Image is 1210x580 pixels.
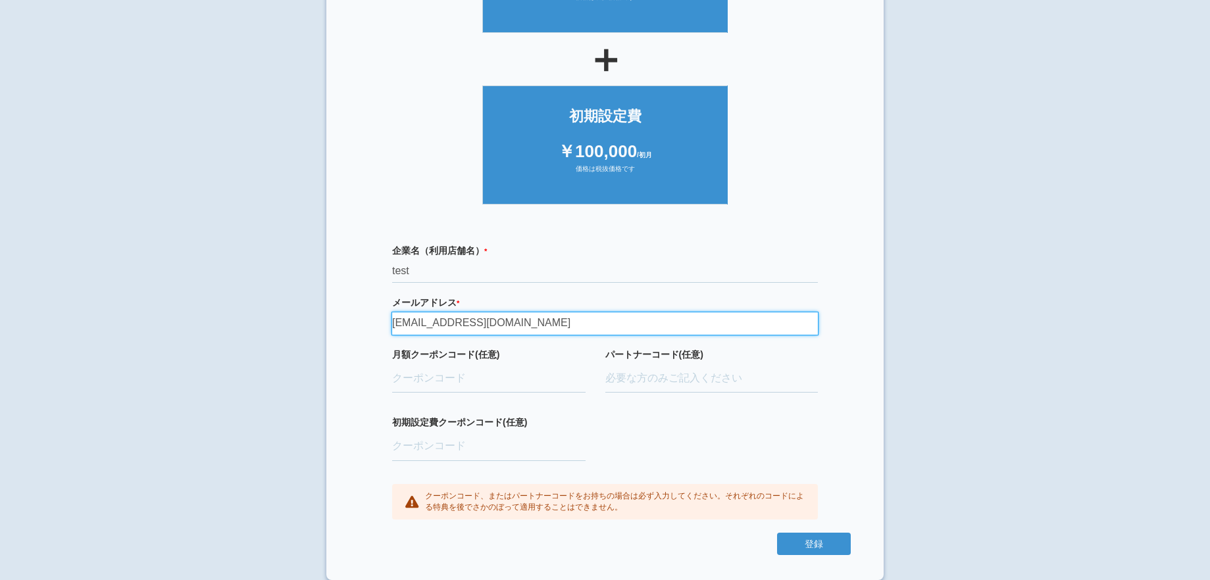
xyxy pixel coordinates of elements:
span: /初月 [637,151,652,158]
label: パートナーコード(任意) [605,348,819,361]
p: クーポンコード、またはパートナーコードをお持ちの場合は必ず入力してください。それぞれのコードによる特典を後でさかのぼって適用することはできません。 [425,491,805,513]
div: 価格は税抜価格です [496,164,715,184]
label: 月額クーポンコード(任意) [392,348,586,361]
div: ＋ [359,39,851,79]
label: 企業名（利用店舗名） [392,244,818,257]
label: メールアドレス [392,296,818,309]
input: クーポンコード [392,364,586,393]
input: クーポンコード [392,432,586,461]
div: 初期設定費 [496,106,715,126]
div: ￥100,000 [496,139,715,164]
input: 必要な方のみご記入ください [605,364,819,393]
label: 初期設定費クーポンコード(任意) [392,416,586,429]
button: 登録 [777,533,851,555]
